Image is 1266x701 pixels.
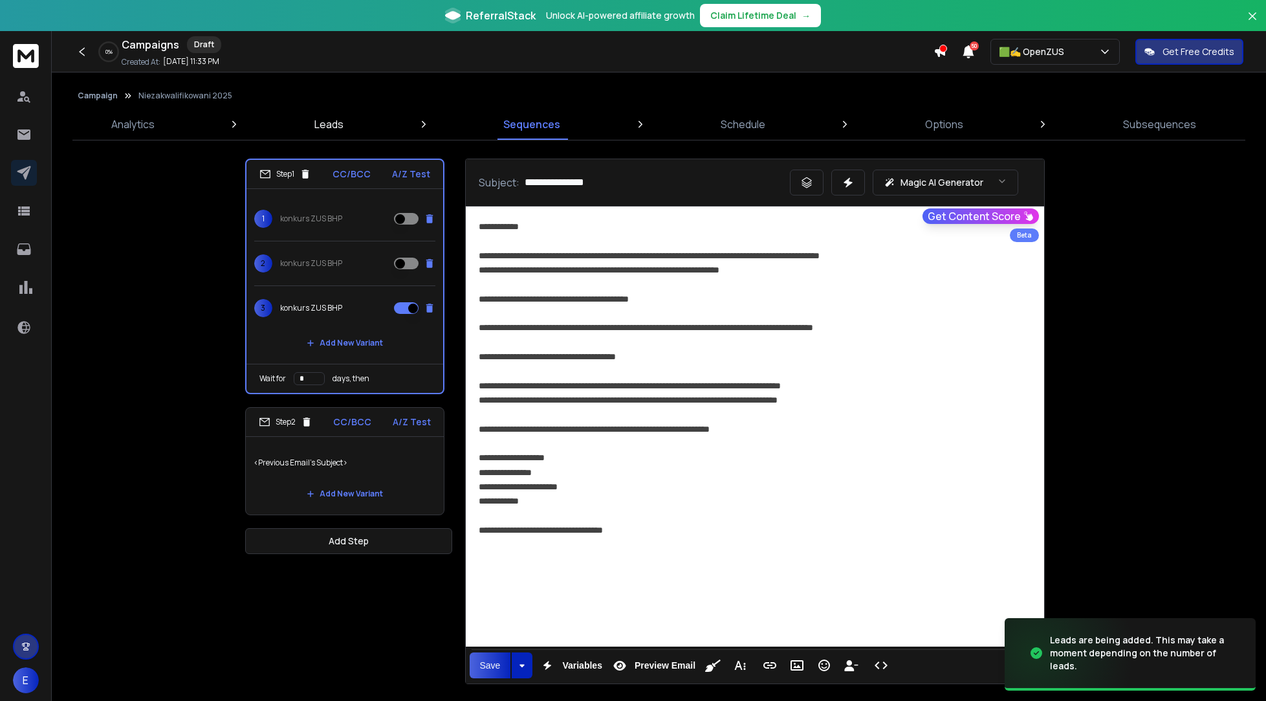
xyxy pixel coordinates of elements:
[254,299,272,317] span: 3
[296,481,393,507] button: Add New Variant
[13,667,39,693] button: E
[138,91,232,101] p: Niezakwalifikowani 2025
[245,407,444,515] li: Step2CC/BCCA/Z Test<Previous Email's Subject>Add New Variant
[607,652,698,678] button: Preview Email
[392,168,430,181] p: A/Z Test
[254,254,272,273] span: 2
[470,652,511,678] button: Save
[785,652,809,678] button: Insert Image (⌘P)
[245,528,452,554] button: Add Step
[187,36,221,53] div: Draft
[1050,634,1240,673] div: Leads are being added. This may take a moment depending on the number of leads.
[546,9,695,22] p: Unlock AI-powered affiliate growth
[713,109,773,140] a: Schedule
[280,258,342,269] p: konkurs ZUS BHP
[1162,45,1234,58] p: Get Free Credits
[728,652,752,678] button: More Text
[999,45,1069,58] p: 🟩✍️ OpenZUS
[280,303,342,313] p: konkurs ZUS BHP
[393,416,431,428] p: A/Z Test
[917,109,971,140] a: Options
[104,109,162,140] a: Analytics
[333,416,371,428] p: CC/BCC
[970,41,979,50] span: 50
[812,652,836,678] button: Emoticons
[802,9,811,22] span: →
[632,660,698,671] span: Preview Email
[466,8,536,23] span: ReferralStack
[1135,39,1243,65] button: Get Free Credits
[873,170,1018,195] button: Magic AI Generator
[869,652,893,678] button: Code View
[254,210,272,228] span: 1
[78,91,118,101] button: Campaign
[259,168,311,180] div: Step 1
[314,117,344,132] p: Leads
[922,208,1039,224] button: Get Content Score
[111,117,155,132] p: Analytics
[1010,228,1039,242] div: Beta
[721,117,765,132] p: Schedule
[163,56,219,67] p: [DATE] 11:33 PM
[496,109,568,140] a: Sequences
[1123,117,1196,132] p: Subsequences
[259,416,312,428] div: Step 2
[122,37,179,52] h1: Campaigns
[925,117,963,132] p: Options
[503,117,560,132] p: Sequences
[296,330,393,356] button: Add New Variant
[535,652,605,678] button: Variables
[280,214,342,224] p: konkurs ZUS BHP
[479,175,519,190] p: Subject:
[758,652,782,678] button: Insert Link (⌘K)
[1005,615,1134,692] img: image
[1115,109,1204,140] a: Subsequences
[900,176,983,189] p: Magic AI Generator
[245,159,444,394] li: Step1CC/BCCA/Z Test1konkurs ZUS BHP2konkurs ZUS BHP3konkurs ZUS BHPAdd New VariantWait fordays, then
[839,652,864,678] button: Insert Unsubscribe Link
[259,373,286,384] p: Wait for
[1244,8,1261,39] button: Close banner
[333,168,371,181] p: CC/BCC
[122,57,160,67] p: Created At:
[701,652,725,678] button: Clean HTML
[105,48,113,56] p: 0 %
[307,109,351,140] a: Leads
[333,373,369,384] p: days, then
[254,445,436,481] p: <Previous Email's Subject>
[700,4,821,27] button: Claim Lifetime Deal→
[560,660,605,671] span: Variables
